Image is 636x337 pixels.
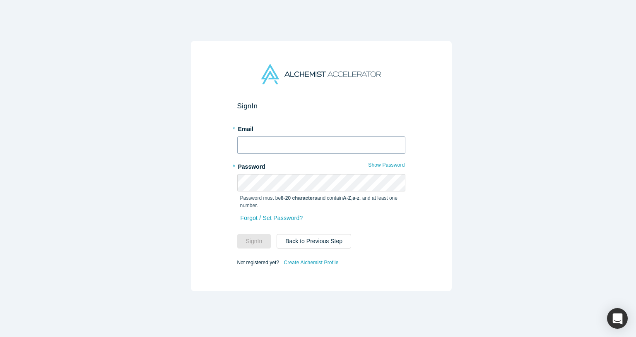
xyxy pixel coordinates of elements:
[277,234,351,249] button: Back to Previous Step
[237,160,405,171] label: Password
[261,64,381,84] img: Alchemist Accelerator Logo
[352,195,359,201] strong: a-z
[343,195,351,201] strong: A-Z
[237,259,279,265] span: Not registered yet?
[281,195,317,201] strong: 8-20 characters
[240,211,304,225] a: Forgot / Set Password?
[237,102,405,110] h2: Sign In
[283,257,339,268] a: Create Alchemist Profile
[237,122,405,134] label: Email
[237,234,271,249] button: SignIn
[240,194,402,209] p: Password must be and contain , , and at least one number.
[368,160,405,170] button: Show Password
